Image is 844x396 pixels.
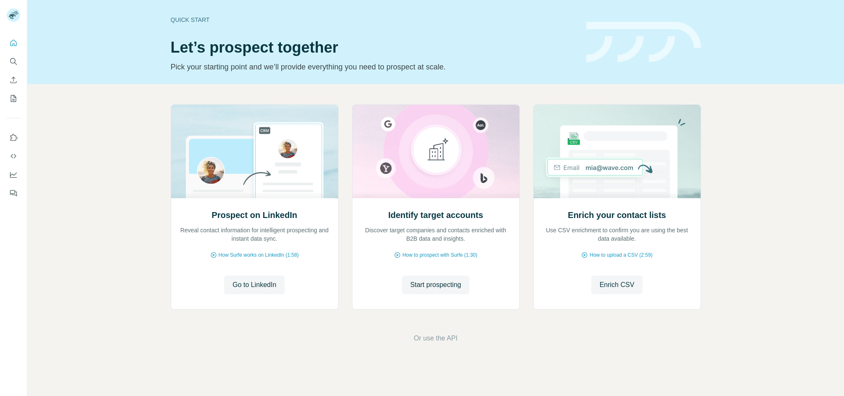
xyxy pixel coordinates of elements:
[7,72,20,88] button: Enrich CSV
[171,105,339,198] img: Prospect on LinkedIn
[171,61,576,73] p: Pick your starting point and we’ll provide everything you need to prospect at scale.
[402,276,470,294] button: Start prospecting
[7,54,20,69] button: Search
[7,35,20,50] button: Quick start
[361,226,511,243] p: Discover target companies and contacts enriched with B2B data and insights.
[586,22,701,63] img: banner
[7,167,20,182] button: Dashboard
[224,276,285,294] button: Go to LinkedIn
[568,209,666,221] h2: Enrich your contact lists
[212,209,297,221] h2: Prospect on LinkedIn
[533,105,701,198] img: Enrich your contact lists
[414,333,458,343] button: Or use the API
[542,226,692,243] p: Use CSV enrichment to confirm you are using the best data available.
[352,105,520,198] img: Identify target accounts
[590,251,652,259] span: How to upload a CSV (2:59)
[233,280,276,290] span: Go to LinkedIn
[410,280,461,290] span: Start prospecting
[591,276,643,294] button: Enrich CSV
[180,226,330,243] p: Reveal contact information for intelligent prospecting and instant data sync.
[600,280,635,290] span: Enrich CSV
[402,251,477,259] span: How to prospect with Surfe (1:30)
[7,91,20,106] button: My lists
[7,186,20,201] button: Feedback
[7,149,20,164] button: Use Surfe API
[171,39,576,56] h1: Let’s prospect together
[171,16,576,24] div: Quick start
[388,209,483,221] h2: Identify target accounts
[7,130,20,145] button: Use Surfe on LinkedIn
[219,251,299,259] span: How Surfe works on LinkedIn (1:58)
